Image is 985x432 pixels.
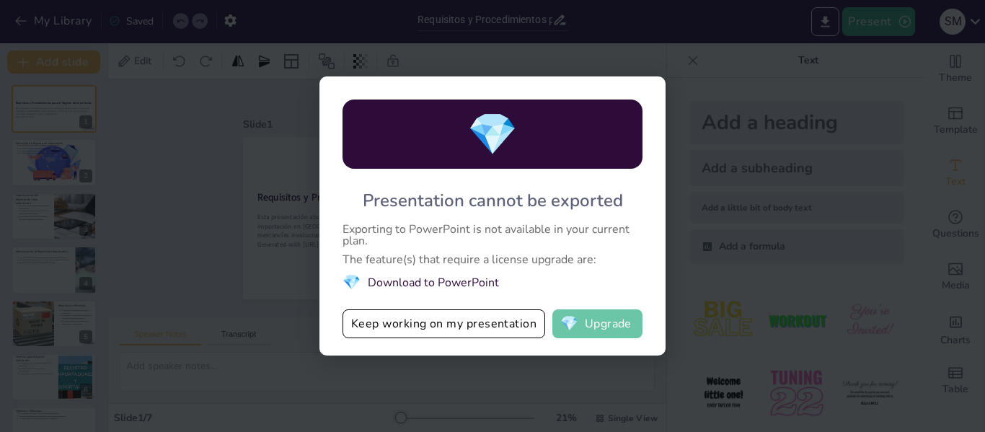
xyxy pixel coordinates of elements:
[343,273,642,292] li: Download to PowerPoint
[343,254,642,265] div: The feature(s) that require a license upgrade are:
[343,309,545,338] button: Keep working on my presentation
[560,317,578,331] span: diamond
[343,224,642,247] div: Exporting to PowerPoint is not available in your current plan.
[363,189,623,212] div: Presentation cannot be exported
[467,107,518,162] span: diamond
[343,273,361,292] span: diamond
[552,309,642,338] button: diamondUpgrade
